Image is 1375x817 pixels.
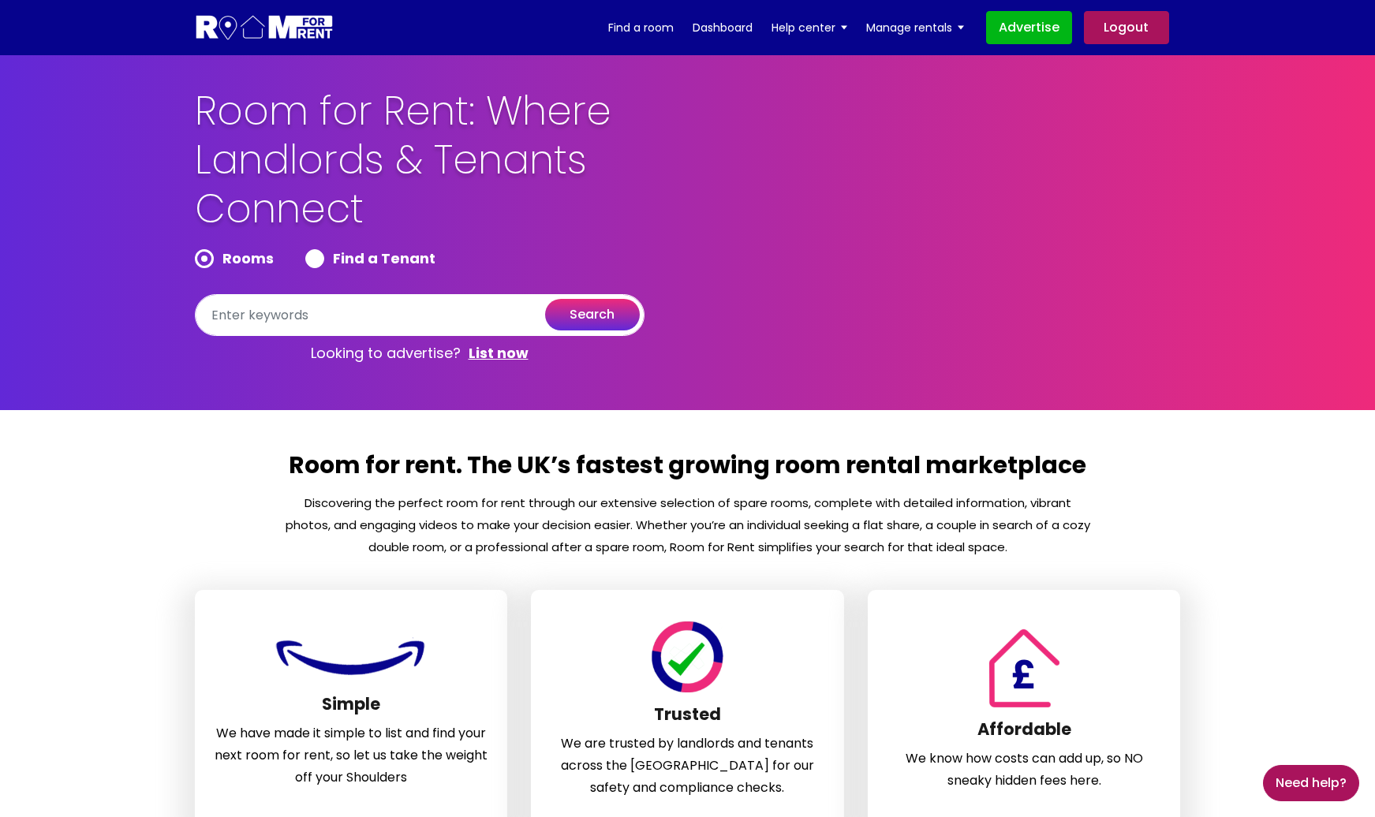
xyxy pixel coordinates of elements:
a: Advertise [986,11,1072,44]
img: Room For Rent [981,629,1067,707]
h2: Room for rent. The UK’s fastest growing room rental marketplace [284,450,1092,492]
h3: Affordable [887,719,1161,748]
input: Enter keywords [195,294,645,336]
p: Looking to advertise? [195,336,645,371]
img: Room For Rent [272,632,430,682]
img: Room For Rent [648,621,727,692]
img: Logo for Room for Rent, featuring a welcoming design with a house icon and modern typography [195,13,334,43]
a: Logout [1084,11,1169,44]
a: Need Help? [1263,765,1359,801]
a: Help center [772,16,847,39]
a: Find a room [608,16,674,39]
label: Find a Tenant [305,249,435,268]
button: search [545,299,640,330]
a: Dashboard [693,16,753,39]
a: Manage rentals [866,16,964,39]
p: Discovering the perfect room for rent through our extensive selection of spare rooms, complete wi... [284,492,1092,558]
h1: Room for Rent: Where Landlords & Tenants Connect [195,87,723,249]
h3: Trusted [551,704,824,733]
label: Rooms [195,249,274,268]
p: We have made it simple to list and find your next room for rent, so let us take the weight off yo... [215,722,488,789]
p: We are trusted by landlords and tenants across the [GEOGRAPHIC_DATA] for our safety and complianc... [551,733,824,799]
h3: Simple [215,694,488,722]
p: We know how costs can add up, so NO sneaky hidden fees here. [887,748,1161,792]
a: List now [469,344,529,363]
